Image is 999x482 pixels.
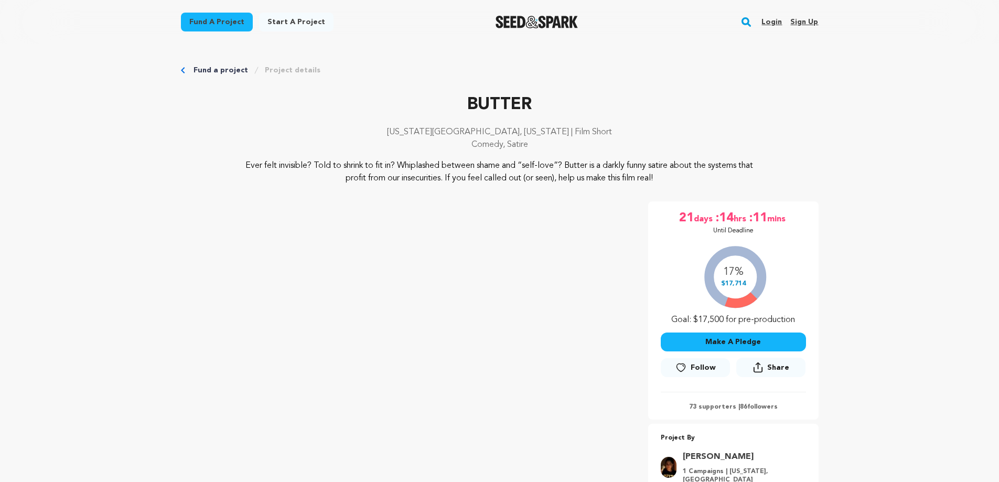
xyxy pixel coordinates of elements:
a: Project details [265,65,320,76]
p: [US_STATE][GEOGRAPHIC_DATA], [US_STATE] | Film Short [181,126,819,138]
span: 86 [740,404,747,410]
a: Goto Priyanka Krishnan profile [683,451,800,463]
img: Seed&Spark Logo Dark Mode [496,16,578,28]
span: Share [767,362,789,373]
button: Share [736,358,805,377]
a: Follow [661,358,730,377]
span: days [694,210,715,227]
p: BUTTER [181,92,819,117]
p: Project By [661,432,806,444]
p: Until Deadline [713,227,754,235]
span: Share [736,358,805,381]
p: Comedy, Satire [181,138,819,151]
img: 752789dbaef51d21.jpg [661,457,676,478]
a: Fund a project [181,13,253,31]
a: Login [761,14,782,30]
button: Make A Pledge [661,333,806,351]
span: Follow [691,362,716,373]
span: :14 [715,210,734,227]
a: Fund a project [194,65,248,76]
p: Ever felt invisible? Told to shrink to fit in? Whiplashed between shame and “self-love”? Butter i... [244,159,755,185]
span: hrs [734,210,748,227]
a: Seed&Spark Homepage [496,16,578,28]
span: :11 [748,210,767,227]
p: 73 supporters | followers [661,403,806,411]
a: Start a project [259,13,334,31]
a: Sign up [790,14,818,30]
span: mins [767,210,788,227]
div: Breadcrumb [181,65,819,76]
span: 21 [679,210,694,227]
